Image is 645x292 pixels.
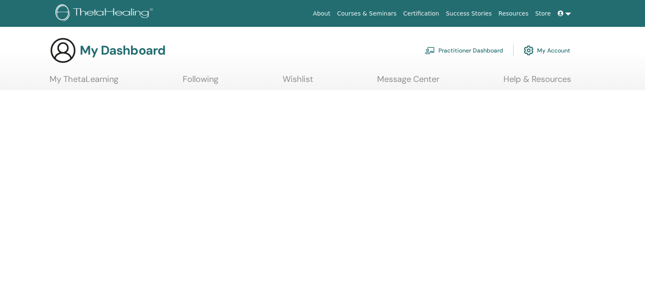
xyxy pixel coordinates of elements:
[55,4,156,23] img: logo.png
[443,6,495,21] a: Success Stories
[495,6,532,21] a: Resources
[524,43,534,58] img: cog.svg
[377,74,439,90] a: Message Center
[334,6,400,21] a: Courses & Seminars
[50,74,118,90] a: My ThetaLearning
[532,6,554,21] a: Store
[183,74,218,90] a: Following
[50,37,76,64] img: generic-user-icon.jpg
[309,6,333,21] a: About
[283,74,313,90] a: Wishlist
[524,41,570,60] a: My Account
[425,47,435,54] img: chalkboard-teacher.svg
[80,43,165,58] h3: My Dashboard
[400,6,442,21] a: Certification
[503,74,571,90] a: Help & Resources
[425,41,503,60] a: Practitioner Dashboard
